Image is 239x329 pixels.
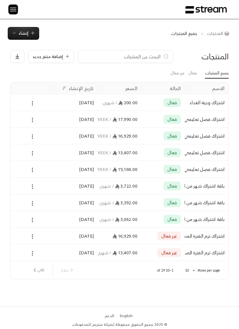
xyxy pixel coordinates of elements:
[189,228,225,244] div: اشتراك ترم الفترة المسائية الاولى
[171,30,197,37] p: جميع المنتجات
[112,148,137,156] span: 13,407.00
[188,68,197,78] a: فعال
[58,244,94,261] div: [DATE]
[189,211,225,227] div: باقة اشتراك شهر من الساعه 7:00 إلى 2:00
[82,53,161,60] input: البحث عن المنتجات
[58,94,94,111] div: [DATE]
[58,161,94,177] div: [DATE]
[181,267,197,274] div: 10
[97,249,112,257] span: / شهري
[112,165,137,173] span: 15,168.00
[58,194,94,211] div: [DATE]
[112,232,137,240] span: 16,929.00
[120,313,133,319] div: English
[167,216,177,223] span: فعال
[125,84,137,92] div: السعر
[32,55,63,59] span: إضافة منتج جديد
[189,94,225,111] div: اشتراك وجبة الغداء
[58,228,94,244] div: [DATE]
[171,30,232,37] nav: breadcrumb
[99,198,115,207] span: / شهري
[58,178,94,194] div: [DATE]
[157,268,173,273] p: 1–10 of 29
[9,5,17,13] img: menu
[189,111,225,127] div: اشتراك فصل تعليمي من الساعه 7:00 إلى 5:00
[118,98,137,106] span: 200.00
[207,30,232,37] a: المنتجات
[112,249,137,257] span: 13,407.00
[69,84,94,92] div: تاريخ الإنشاء
[189,161,225,177] div: اشتراك فصل تعليمي من الساعه 7:00 إلى 3:00
[103,310,116,321] a: الدعم
[99,182,115,190] span: / شهري
[189,244,225,261] div: اشتراك ترم الفترة الصباحية الاولى
[197,268,220,273] p: Rows per page:
[185,6,227,14] img: Logo
[115,182,137,190] span: 3,722.00
[170,68,184,78] a: غير فعال
[167,183,177,189] span: فعال
[212,84,225,92] div: الاسم
[161,233,177,239] span: غير فعال
[115,215,137,223] span: 3,062.00
[189,194,225,211] div: باقة اشتراك شهر من الساعه 7:00 إلى 3:00
[72,322,167,327] div: © 2025 جميع الحقوق محفوظة لشركة ستريم للمدفوعات.
[112,132,137,140] span: 16,929.00
[102,98,118,106] span: / شهري
[99,215,115,223] span: / شهري
[167,99,177,106] span: فعال
[170,84,181,92] div: الحالة
[189,144,225,161] div: اشتراك فصل تعليمي من الساعه 7:00 إلى 2:00
[189,178,225,194] div: باقة اشتراك شهر من الساعه 7:00 إلى 4:00
[19,30,28,37] span: إنشاء
[167,199,177,206] span: فعال
[58,128,94,144] div: [DATE]
[58,111,94,127] div: [DATE]
[58,144,94,161] div: [DATE]
[28,50,74,63] button: إضافة منتج جديد
[205,68,229,79] a: جميع المنتجات
[58,211,94,227] div: [DATE]
[115,198,137,207] span: 3,392.00
[29,265,47,275] button: next page
[167,133,177,139] span: فعال
[197,51,229,62] div: المنتجات
[60,84,68,92] button: Sort
[161,249,177,256] span: غير فعال
[167,116,177,122] span: فعال
[167,149,177,156] span: فعال
[189,128,225,144] div: اشتراك فصل تعليمي من الساعه 7:00 إلى 4:00
[8,27,39,40] button: إنشاء
[167,166,177,173] span: فعال
[112,115,137,123] span: 17,990.00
